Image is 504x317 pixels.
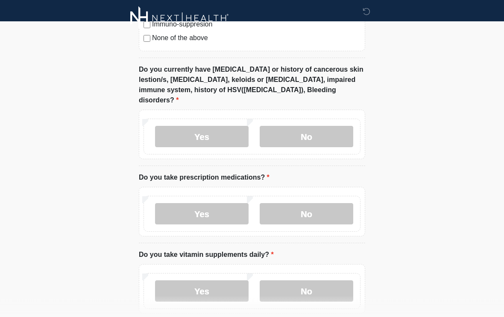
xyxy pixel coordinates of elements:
label: Yes [155,281,249,302]
label: Do you take vitamin supplements daily? [139,250,274,260]
label: Yes [155,204,249,225]
label: Do you take prescription medications? [139,173,270,183]
label: No [260,281,353,302]
img: Next-Health Logo [130,6,229,30]
input: None of the above [144,35,150,42]
label: Do you currently have [MEDICAL_DATA] or history of cancerous skin lestion/s, [MEDICAL_DATA], kelo... [139,65,365,106]
label: Yes [155,126,249,148]
label: No [260,204,353,225]
label: None of the above [152,33,360,44]
label: No [260,126,353,148]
